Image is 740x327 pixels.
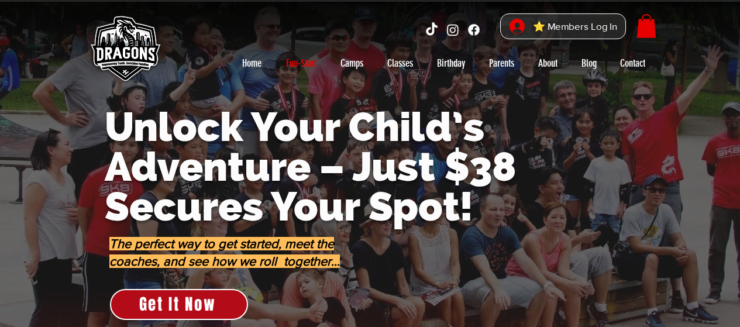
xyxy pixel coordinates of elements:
img: Skate Dragons logo with the slogan 'Empowering Youth, Enriching Families' in Singapore. [84,9,166,91]
span: ⭐ Members Log In [529,18,621,36]
p: Classes [381,54,419,73]
a: Contact [608,54,658,73]
a: Blog [570,54,608,73]
span: Unlock Your Child’s Adventure – Just $38 Secures Your Spot! [105,104,517,230]
p: Home [236,54,267,73]
a: Parents [477,54,526,73]
a: Get It Now [110,289,248,320]
a: Home [230,54,274,73]
nav: Site [230,54,658,73]
p: Parents [483,54,520,73]
span: The perfect way to get started, meet the coaches, and see how we roll together... [109,237,340,269]
ul: Social Bar [424,22,481,37]
a: Camps [329,54,376,73]
a: Birthday [425,54,477,73]
button: ⭐ Members Log In [501,14,625,39]
p: Fun-Start [280,54,322,73]
a: Fun-Start [274,54,329,73]
p: Contact [614,54,651,73]
a: About [526,54,570,73]
p: About [532,54,563,73]
p: Birthday [431,54,471,73]
a: Classes [376,54,425,73]
span: Get It Now [139,292,216,316]
p: Camps [335,54,369,73]
p: Blog [576,54,603,73]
